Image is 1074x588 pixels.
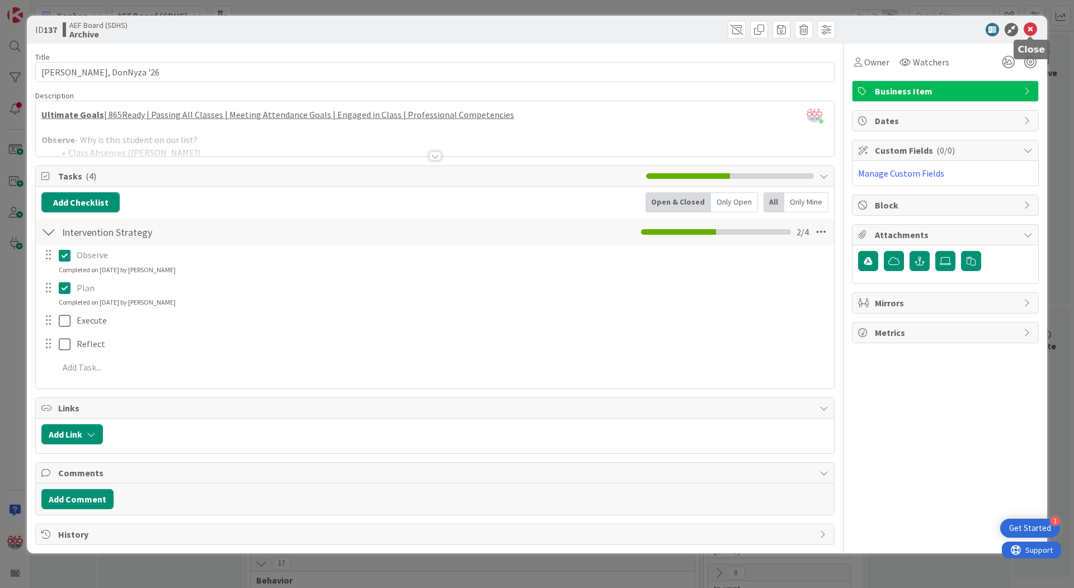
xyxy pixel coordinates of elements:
div: Completed on [DATE] by [PERSON_NAME] [59,297,176,307]
span: Owner [864,55,889,69]
div: 1 [1050,516,1060,526]
button: Add Checklist [41,192,120,212]
u: | 865Ready | Passing All Classes | Meeting Attendance Goals | Engaged in Class | Professional Com... [104,109,514,120]
span: Links [58,401,814,415]
span: ID [35,23,57,36]
div: Completed on [DATE] by [PERSON_NAME] [59,265,176,275]
span: Attachments [875,228,1018,241]
span: Mirrors [875,296,1018,310]
span: Dates [875,114,1018,127]
div: Only Open [711,192,758,212]
span: Comments [58,466,814,480]
span: ( 4 ) [86,170,96,182]
b: 137 [44,24,57,35]
span: Tasks [58,169,640,183]
p: Observe [77,249,826,262]
p: Plan [77,282,826,295]
input: Add Checklist... [58,222,310,242]
a: Manage Custom Fields [858,168,944,179]
div: All [764,192,784,212]
div: Only Mine [784,192,828,212]
div: Open & Closed [646,192,711,212]
span: 2 / 4 [797,225,809,239]
h5: Close [1018,44,1045,55]
button: Add Comment [41,489,114,509]
div: Open Get Started checklist, remaining modules: 1 [1000,519,1060,538]
span: Description [35,91,74,101]
span: AEF Board (SDHS) [69,21,128,30]
span: History [58,528,814,541]
span: Watchers [913,55,949,69]
input: type card name here... [35,62,835,82]
b: Archive [69,30,128,39]
span: Custom Fields [875,144,1018,157]
span: Metrics [875,326,1018,339]
span: Block [875,198,1018,212]
p: Execute [77,314,826,327]
button: Add Link [41,424,103,444]
u: Ultimate Goals [41,109,104,120]
p: Reflect [77,338,826,350]
span: Support [23,2,51,15]
span: ( 0/0 ) [936,145,955,156]
img: TmXHEknrR1WiBPx3lFmjsCDbEWGLWxcR.png [807,107,822,122]
label: Title [35,52,50,62]
div: Get Started [1009,523,1051,534]
span: Business Item [875,84,1018,98]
